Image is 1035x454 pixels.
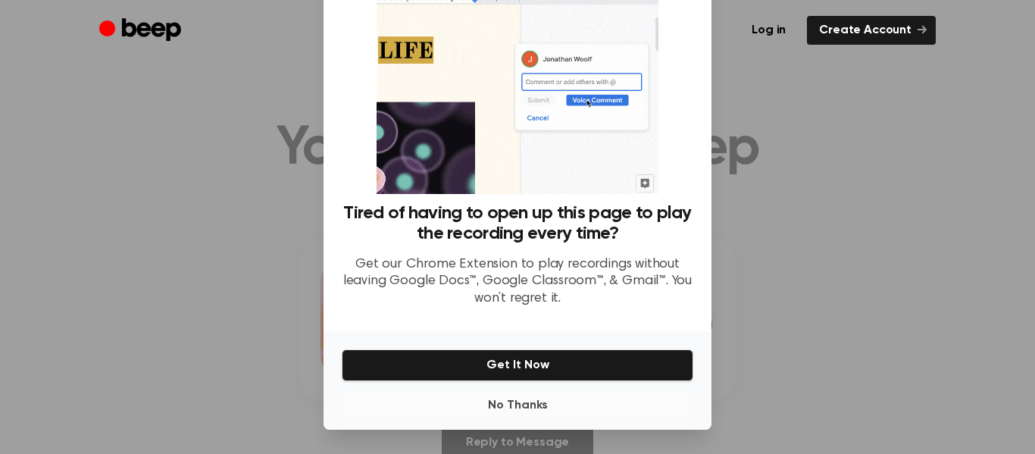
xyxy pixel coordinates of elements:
[342,256,693,308] p: Get our Chrome Extension to play recordings without leaving Google Docs™, Google Classroom™, & Gm...
[342,203,693,244] h3: Tired of having to open up this page to play the recording every time?
[807,16,936,45] a: Create Account
[740,16,798,45] a: Log in
[342,390,693,421] button: No Thanks
[99,16,185,45] a: Beep
[342,349,693,381] button: Get It Now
